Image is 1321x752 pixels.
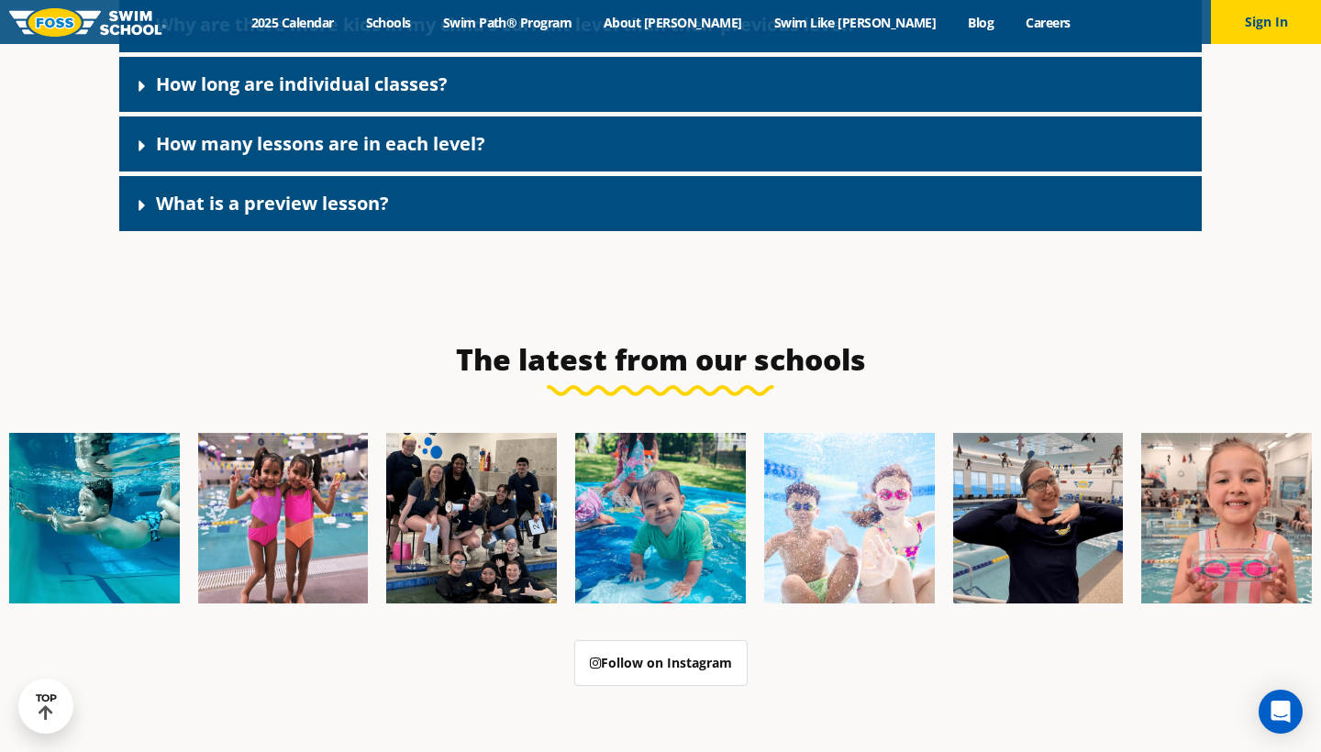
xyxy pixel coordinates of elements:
[953,433,1124,603] img: Fa25-Website-Images-9-600x600.jpg
[1259,690,1303,734] div: Open Intercom Messenger
[764,433,935,603] img: FCC_FOSS_GeneralShoot_May_FallCampaign_lowres-9556-600x600.jpg
[235,14,350,31] a: 2025 Calendar
[156,131,485,156] a: How many lessons are in each level?
[9,8,166,37] img: FOSS Swim School Logo
[952,14,1010,31] a: Blog
[386,433,557,603] img: Fa25-Website-Images-2-600x600.png
[9,433,180,603] img: Fa25-Website-Images-1-600x600.png
[575,433,746,603] img: Fa25-Website-Images-600x600.png
[427,14,587,31] a: Swim Path® Program
[119,116,1202,171] div: How many lessons are in each level?
[119,57,1202,112] div: How long are individual classes?
[588,14,759,31] a: About [PERSON_NAME]
[574,640,748,686] a: Follow on Instagram
[350,14,427,31] a: Schools
[156,191,389,216] a: What is a preview lesson?
[758,14,952,31] a: Swim Like [PERSON_NAME]
[36,692,57,721] div: TOP
[156,72,448,96] a: How long are individual classes?
[1141,433,1312,603] img: Fa25-Website-Images-14-600x600.jpg
[119,176,1202,231] div: What is a preview lesson?
[1010,14,1086,31] a: Careers
[198,433,369,603] img: Fa25-Website-Images-8-600x600.jpg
